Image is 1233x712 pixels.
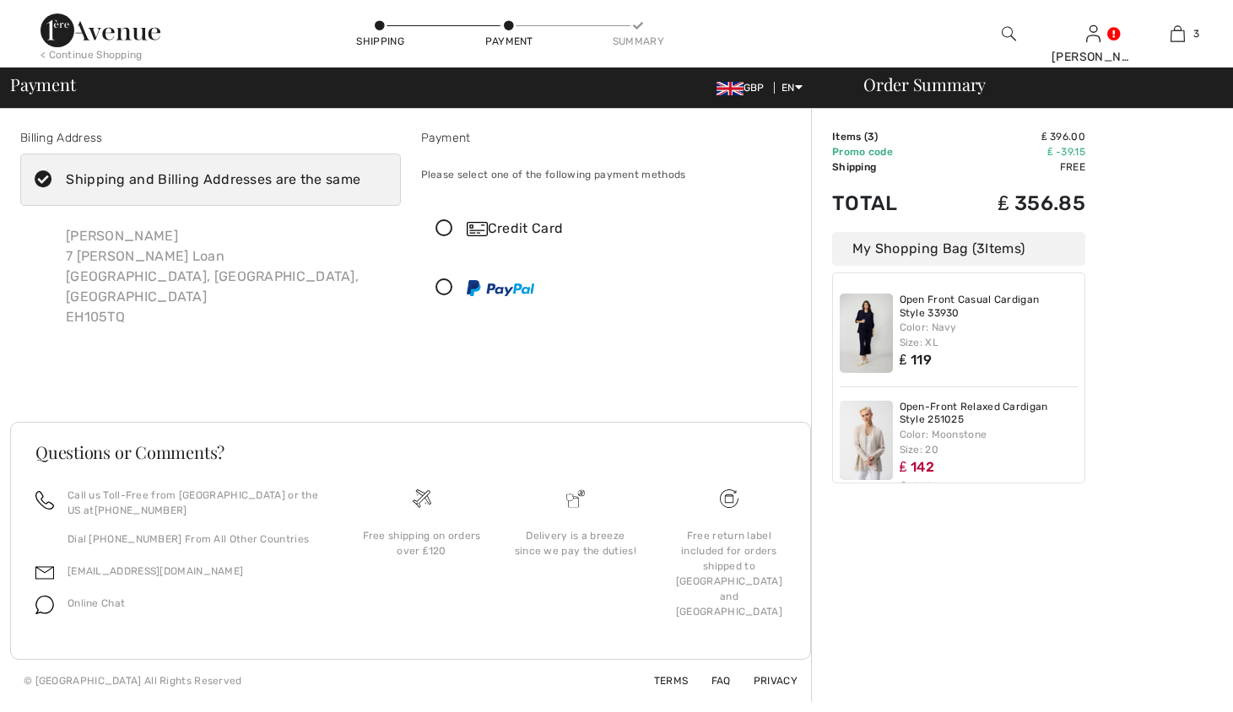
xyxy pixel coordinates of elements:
img: Credit Card [467,222,488,236]
span: 3 [976,240,985,256]
span: ₤ 142 [900,459,934,475]
td: Items ( ) [832,129,940,144]
span: 3 [1193,26,1199,41]
div: Please select one of the following payment methods [421,154,802,196]
a: [EMAIL_ADDRESS][DOMAIN_NAME] [68,565,243,577]
p: Call us Toll-Free from [GEOGRAPHIC_DATA] or the US at [68,488,324,518]
span: Online Chat [68,597,125,609]
div: Free return label included for orders shipped to [GEOGRAPHIC_DATA] and [GEOGRAPHIC_DATA] [666,528,792,619]
div: My Shopping Bag ( Items) [832,232,1085,266]
div: Delivery is a breeze since we pay the duties! [512,528,639,558]
td: ₤ 396.00 [940,129,1085,144]
td: ₤ 356.85 [940,175,1085,232]
div: Order Summary [843,76,1223,93]
div: Credit Card [467,218,789,239]
span: GBP [717,82,771,94]
img: PayPal [467,280,534,296]
s: ₤ 219 [900,479,933,495]
div: Color: Navy Size: XL [900,320,1079,350]
a: Open Front Casual Cardigan Style 33930 [900,294,1079,320]
img: UK Pound [717,82,744,95]
a: FAQ [691,675,731,687]
img: My Bag [1171,24,1185,44]
img: call [35,491,54,510]
div: Payment [484,34,534,49]
a: [PHONE_NUMBER] [95,504,187,516]
a: Sign In [1086,25,1101,41]
a: 3 [1136,24,1219,44]
h3: Questions or Comments? [35,444,786,461]
p: Dial [PHONE_NUMBER] From All Other Countries [68,531,324,547]
div: [PERSON_NAME] 7 [PERSON_NAME] Loan [GEOGRAPHIC_DATA], [GEOGRAPHIC_DATA], [GEOGRAPHIC_DATA] EH105TQ [52,213,401,341]
img: email [35,564,54,582]
div: Shipping and Billing Addresses are the same [66,170,360,190]
div: Color: Moonstone Size: 20 [900,427,1079,457]
td: Promo code [832,144,940,159]
td: Shipping [832,159,940,175]
div: [PERSON_NAME] [1052,48,1134,66]
span: Payment [10,76,75,93]
td: ₤ -39.15 [940,144,1085,159]
img: 1ère Avenue [41,13,160,47]
img: Free shipping on orders over &#8356;120 [720,489,738,508]
div: Payment [421,129,802,147]
img: chat [35,596,54,614]
a: Privacy [733,675,798,687]
div: Shipping [355,34,406,49]
td: Total [832,175,940,232]
img: Delivery is a breeze since we pay the duties! [566,489,585,508]
div: < Continue Shopping [41,47,143,62]
div: Free shipping on orders over ₤120 [358,528,484,558]
img: Open Front Casual Cardigan Style 33930 [840,294,893,373]
span: ₤ 119 [900,352,932,368]
span: 3 [868,131,874,143]
a: Open-Front Relaxed Cardigan Style 251025 [900,401,1079,427]
td: Free [940,159,1085,175]
img: My Info [1086,24,1101,44]
div: Billing Address [20,129,401,147]
img: search the website [1002,24,1016,44]
div: Summary [613,34,663,49]
img: Free shipping on orders over &#8356;120 [413,489,431,508]
img: Open-Front Relaxed Cardigan Style 251025 [840,401,893,480]
div: © [GEOGRAPHIC_DATA] All Rights Reserved [24,673,242,688]
span: EN [781,82,803,94]
a: Terms [634,675,689,687]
